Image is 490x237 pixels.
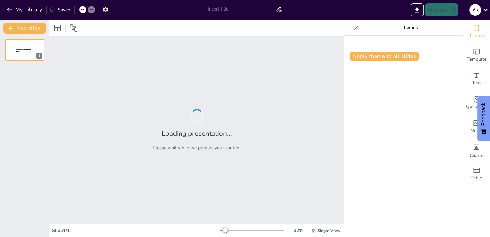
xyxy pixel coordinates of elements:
p: Themes [362,20,457,36]
span: Text [472,79,481,87]
div: Layout [52,23,63,33]
button: My Library [5,4,45,15]
h2: Loading presentation... [162,129,232,138]
div: Get real-time input from your audience [463,91,490,115]
div: Saved [50,7,70,13]
div: Add text boxes [463,67,490,91]
div: 32 % [290,227,306,234]
button: Apply theme to all slides [350,52,419,61]
span: Charts [470,152,483,159]
span: Theme [469,32,484,39]
button: Add slide [3,23,46,34]
button: Feedback - Show survey [477,96,490,141]
div: V R [469,4,481,16]
span: Sendsteps presentation editor [16,49,31,52]
span: Single View [317,228,340,233]
button: V R [469,3,481,16]
p: Please wait while we prepare your content [153,145,241,151]
span: Questions [466,103,487,110]
input: Insert title [208,4,276,14]
div: Add ready made slides [463,44,490,67]
span: Template [467,56,487,63]
button: Export to PowerPoint [411,3,424,16]
span: Media [470,127,483,134]
span: Table [471,174,482,182]
div: 1 [5,39,44,61]
div: 1 [36,53,42,59]
div: Add a table [463,162,490,186]
div: Slide 1 / 1 [52,227,220,234]
span: Position [70,24,78,32]
div: Add images, graphics, shapes or video [463,115,490,138]
button: Present [425,3,458,16]
span: Feedback [481,103,487,126]
div: Add charts and graphs [463,138,490,162]
div: Change the overall theme [463,20,490,44]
